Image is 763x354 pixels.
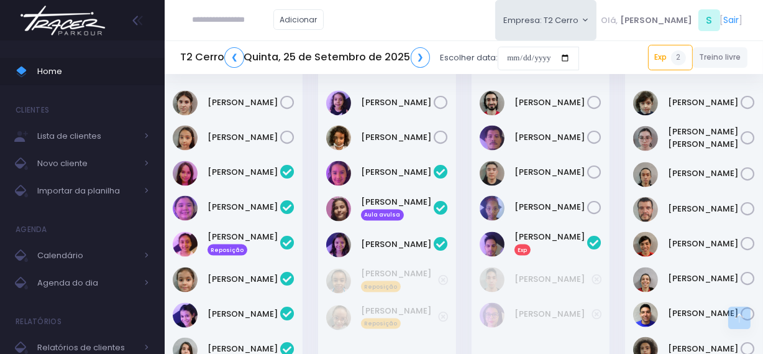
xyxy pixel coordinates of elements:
[361,238,434,251] a: [PERSON_NAME]
[173,91,198,116] img: AMANDA PARRINI
[514,96,587,109] a: [PERSON_NAME]
[361,96,434,109] a: [PERSON_NAME]
[361,166,434,179] a: [PERSON_NAME]
[648,45,693,70] a: Exp2
[361,281,401,292] span: Reposição
[180,44,579,72] div: Escolher data:
[668,307,741,320] a: [PERSON_NAME]
[361,196,434,221] a: [PERSON_NAME] Aula avulsa
[668,167,741,180] a: [PERSON_NAME]
[514,166,587,179] a: [PERSON_NAME]
[361,305,438,330] a: [PERSON_NAME] Reposição
[668,203,741,215] a: [PERSON_NAME]
[514,131,587,144] a: [PERSON_NAME]
[480,232,505,257] img: Felipe Duo
[480,268,505,292] img: Eric Torres Santos
[37,63,149,80] span: Home
[633,197,658,222] img: Edson Carvalho dos Santos Filho
[16,217,47,242] h4: Agenda
[668,96,741,109] a: [PERSON_NAME]
[173,196,198,221] img: Gabriela Nakabayashi Ferreira
[633,268,658,292] img: Eliane Mendes Navas
[480,161,505,186] img: Guilherme Sato
[514,308,592,320] a: [PERSON_NAME]
[326,91,351,116] img: Manuela Carrascosa Vasco Gouveia
[208,308,280,320] a: [PERSON_NAME]
[37,275,137,291] span: Agenda do dia
[326,305,351,330] img: Julia Pacheco Duarte
[480,303,505,328] img: Gabriella Gomes de Melo
[37,183,137,199] span: Importar da planilha
[514,273,592,286] a: [PERSON_NAME]
[16,98,49,123] h4: Clientes
[208,273,280,286] a: [PERSON_NAME]
[37,128,137,144] span: Lista de clientes
[633,302,658,327] img: Felipe Turczyn Berland
[173,161,198,186] img: Ana Clara Dotta
[224,47,244,68] a: ❮
[514,231,587,256] a: [PERSON_NAME]Exp
[208,166,280,179] a: [PERSON_NAME]
[480,196,505,221] img: Rosa Luiza Barbosa Luciano
[173,303,198,328] img: Livia Braga de Oliveira
[633,126,658,151] img: Ana Luiza Puglia
[180,47,430,68] h5: T2 Cerro Quinta, 25 de Setembro de 2025
[173,268,198,292] img: Laís Tchalian Bortolo
[633,232,658,257] img: Eduardo Ribeiro Castro
[208,231,280,256] a: [PERSON_NAME] Reposição
[411,47,431,68] a: ❯
[37,248,137,264] span: Calendário
[173,232,198,257] img: Isabela Vilas Boas Rocha
[361,268,438,292] a: [PERSON_NAME] Reposição
[596,6,747,34] div: [ ]
[208,201,280,213] a: [PERSON_NAME]
[208,96,280,109] a: [PERSON_NAME]
[208,245,247,256] span: Reposição
[273,9,324,30] a: Adicionar
[633,162,658,187] img: Bruno Hashimoto
[326,161,351,186] img: Evelyn Carvalho
[361,131,434,144] a: [PERSON_NAME]
[514,245,531,256] span: Exp
[724,14,739,27] a: Sair
[671,50,686,65] span: 2
[668,238,741,250] a: [PERSON_NAME]
[173,126,198,151] img: Laura Linck
[514,201,587,213] a: [PERSON_NAME]
[326,269,351,294] img: Caroline Pacheco Duarte
[37,156,137,172] span: Novo cliente
[668,272,741,285] a: [PERSON_NAME]
[693,47,748,68] a: Treino livre
[326,126,351,151] img: Tereza da Cruz Maia
[698,9,720,31] span: S
[326,233,351,258] img: Laura meirelles de almeida
[668,126,741,150] a: [PERSON_NAME] [PERSON_NAME]
[208,131,280,144] a: [PERSON_NAME]
[633,91,658,116] img: Alice simarelli
[326,197,351,221] img: Isabella terra
[361,319,401,330] span: Reposição
[480,126,505,151] img: Douglas Guerra
[480,91,505,116] img: Bruno Milan Perfetto
[601,14,618,27] span: Olá,
[16,309,62,334] h4: Relatórios
[361,210,404,221] span: Aula avulsa
[620,14,692,27] span: [PERSON_NAME]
